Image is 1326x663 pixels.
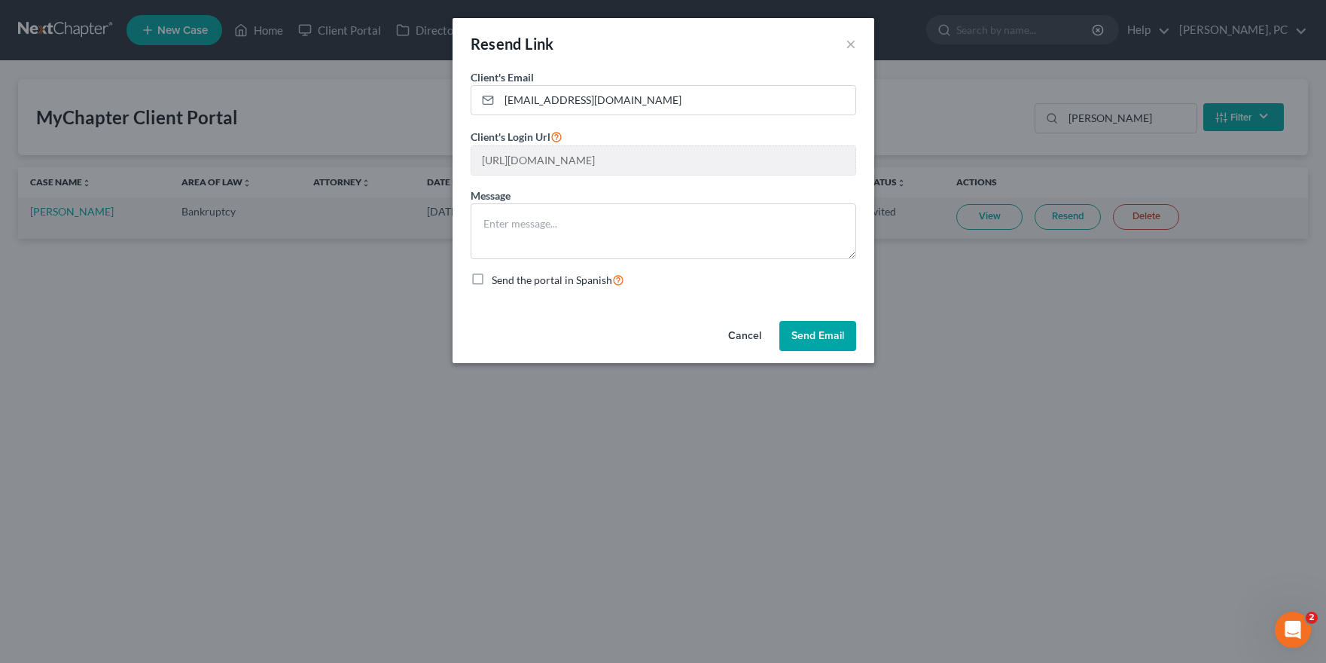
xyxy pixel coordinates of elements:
iframe: Intercom live chat [1275,612,1311,648]
input: -- [471,146,855,175]
button: × [846,35,856,53]
label: Message [471,188,511,203]
label: Client's Login Url [471,127,562,145]
span: Send the portal in Spanish [492,273,612,286]
div: Resend Link [471,33,554,54]
input: Enter email... [499,86,855,115]
button: Cancel [716,321,773,351]
span: 2 [1306,612,1318,624]
span: Client's Email [471,71,534,84]
button: Send Email [779,321,856,351]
